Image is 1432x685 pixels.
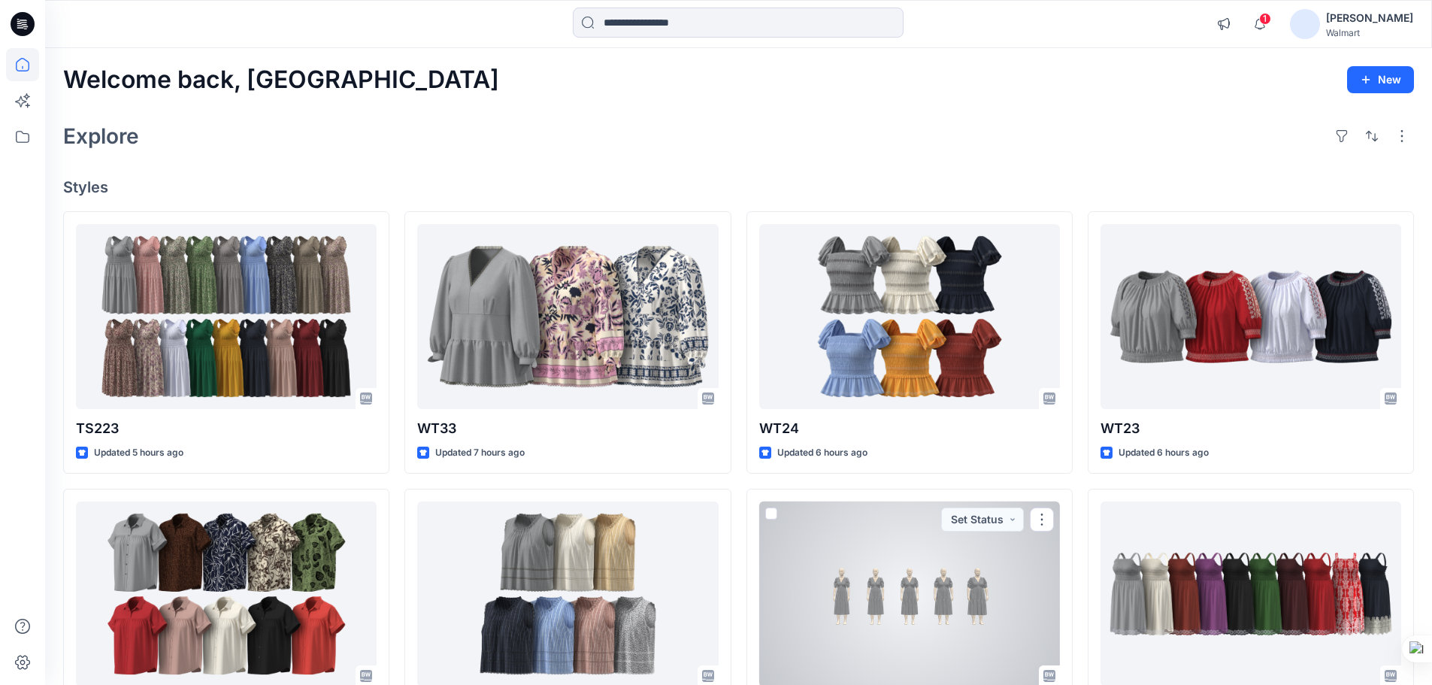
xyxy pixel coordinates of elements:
[1259,13,1271,25] span: 1
[417,224,718,410] a: WT33
[435,445,525,461] p: Updated 7 hours ago
[76,418,377,439] p: TS223
[777,445,867,461] p: Updated 6 hours ago
[1326,27,1413,38] div: Walmart
[76,224,377,410] a: TS223
[1100,418,1401,439] p: WT23
[1326,9,1413,27] div: [PERSON_NAME]
[1290,9,1320,39] img: avatar
[63,66,499,94] h2: Welcome back, [GEOGRAPHIC_DATA]
[94,445,183,461] p: Updated 5 hours ago
[63,178,1414,196] h4: Styles
[1100,224,1401,410] a: WT23
[1119,445,1209,461] p: Updated 6 hours ago
[417,418,718,439] p: WT33
[63,124,139,148] h2: Explore
[1347,66,1414,93] button: New
[759,224,1060,410] a: WT24
[759,418,1060,439] p: WT24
